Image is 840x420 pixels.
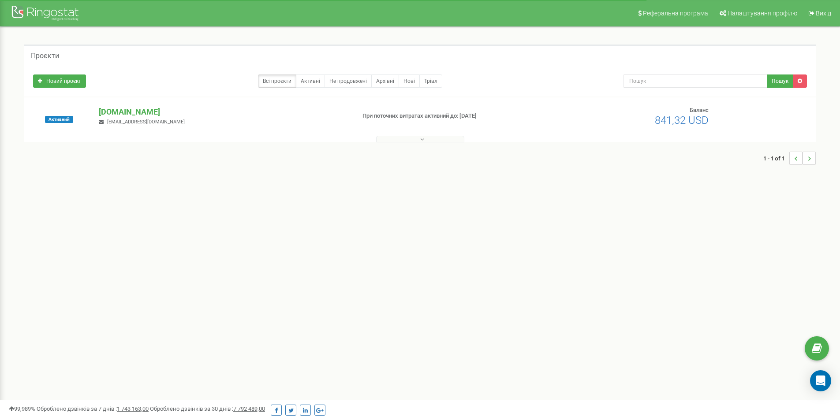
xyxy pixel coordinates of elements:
u: 1 743 163,00 [117,405,149,412]
div: Open Intercom Messenger [810,370,831,391]
span: Оброблено дзвінків за 30 днів : [150,405,265,412]
span: Налаштування профілю [728,10,797,17]
span: Оброблено дзвінків за 7 днів : [37,405,149,412]
span: Вихід [816,10,831,17]
button: Пошук [767,74,793,88]
a: Тріал [419,74,442,88]
a: Новий проєкт [33,74,86,88]
span: Реферальна програма [643,10,708,17]
p: [DOMAIN_NAME] [99,106,348,118]
input: Пошук [623,74,767,88]
nav: ... [763,143,816,174]
a: Архівні [371,74,399,88]
a: Активні [296,74,325,88]
span: 841,32 USD [655,114,709,126]
span: 1 - 1 of 1 [763,152,789,165]
p: При поточних витратах активний до: [DATE] [362,112,546,120]
u: 7 792 489,00 [233,405,265,412]
span: Активний [45,116,73,123]
span: 99,989% [9,405,35,412]
span: Баланс [690,107,709,113]
h5: Проєкти [31,52,59,60]
a: Нові [399,74,420,88]
span: [EMAIL_ADDRESS][DOMAIN_NAME] [107,119,185,125]
a: Всі проєкти [258,74,296,88]
a: Не продовжені [325,74,372,88]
